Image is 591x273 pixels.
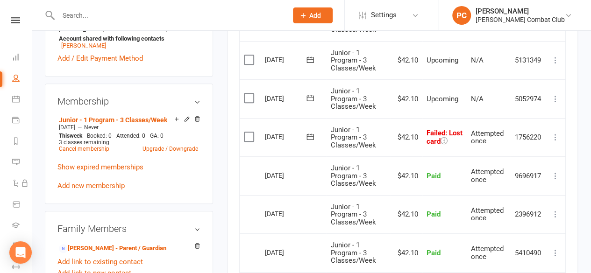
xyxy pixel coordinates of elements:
[330,164,376,188] span: Junior - 1 Program - 3 Classes/Week
[427,129,463,146] span: : Lost card
[142,146,198,152] a: Upgrade / Downgrade
[391,195,422,234] td: $42.10
[330,126,376,149] span: Junior - 1 Program - 3 Classes/Week
[471,95,484,103] span: N/A
[12,90,31,111] a: Calendar
[265,206,308,221] div: [DATE]
[471,245,504,261] span: Attempted once
[57,17,200,50] li: [PERSON_NAME]
[59,244,166,253] a: [PERSON_NAME] - Parent / Guardian
[84,124,99,131] span: Never
[57,133,85,139] div: week
[265,91,308,105] div: [DATE]
[330,49,376,72] span: Junior - 1 Program - 3 Classes/Week
[471,56,484,64] span: N/A
[57,96,200,106] h3: Membership
[427,172,441,180] span: Paid
[59,124,75,131] span: [DATE]
[12,195,31,216] a: Product Sales
[471,168,504,184] span: Attempted once
[12,132,31,153] a: Reports
[150,133,164,139] span: GA: 0
[265,52,308,67] div: [DATE]
[511,156,546,195] td: 9696917
[427,95,458,103] span: Upcoming
[57,256,143,267] a: Add link to existing contact
[265,245,308,259] div: [DATE]
[57,53,143,64] a: Add / Edit Payment Method
[391,156,422,195] td: $42.10
[391,233,422,272] td: $42.10
[427,210,441,218] span: Paid
[59,133,70,139] span: This
[265,168,308,182] div: [DATE]
[511,195,546,234] td: 2396912
[427,129,463,146] span: Failed
[391,41,422,80] td: $42.10
[330,203,376,226] span: Junior - 1 Program - 3 Classes/Week
[371,5,397,26] span: Settings
[57,182,125,190] a: Add new membership
[56,9,281,22] input: Search...
[265,129,308,144] div: [DATE]
[57,124,200,131] div: —
[427,56,458,64] span: Upcoming
[59,35,196,42] strong: Account shared with following contacts
[57,163,143,171] a: Show expired memberships
[511,41,546,80] td: 5131349
[59,116,167,124] a: Junior - 1 Program - 3 Classes/Week
[309,12,321,19] span: Add
[391,79,422,118] td: $42.10
[87,133,112,139] span: Booked: 0
[59,139,109,146] span: 3 classes remaining
[427,249,441,257] span: Paid
[12,69,31,90] a: People
[511,79,546,118] td: 5052974
[9,241,32,264] div: Open Intercom Messenger
[293,7,333,23] button: Add
[391,118,422,157] td: $42.10
[330,87,376,111] span: Junior - 1 Program - 3 Classes/Week
[476,15,565,24] div: [PERSON_NAME] Combat Club
[116,133,145,139] span: Attended: 0
[476,7,565,15] div: [PERSON_NAME]
[59,146,109,152] a: Cancel membership
[471,206,504,223] span: Attempted once
[61,42,106,49] a: [PERSON_NAME]
[12,48,31,69] a: Dashboard
[330,241,376,265] span: Junior - 1 Program - 3 Classes/Week
[452,6,471,25] div: PC
[471,129,504,146] span: Attempted once
[511,118,546,157] td: 1756220
[511,233,546,272] td: 5410490
[57,224,200,234] h3: Family Members
[12,111,31,132] a: Payments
